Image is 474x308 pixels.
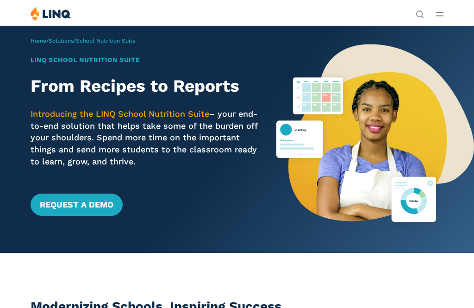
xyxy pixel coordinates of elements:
[31,109,209,119] span: Introducing the LINQ School Nutrition Suite
[416,6,424,18] nav: Utility Navigation
[31,108,257,168] p: – your end-to-end solution that helps take some of the burden off your shoulders. Spend more time...
[31,6,71,21] img: LINQ | K‑12 Software
[31,55,257,65] h1: LINQ School Nutrition Suite
[276,25,474,253] img: Nutrition Suite Launch
[436,9,443,19] button: Open Main Menu
[31,38,136,44] span: / /
[416,9,424,18] button: Open Search Bar
[76,38,136,44] span: School Nutrition Suite
[31,194,123,216] a: Request a Demo
[31,76,257,96] h2: From Recipes to Reports
[49,38,74,44] a: Solutions
[31,38,46,44] a: Home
